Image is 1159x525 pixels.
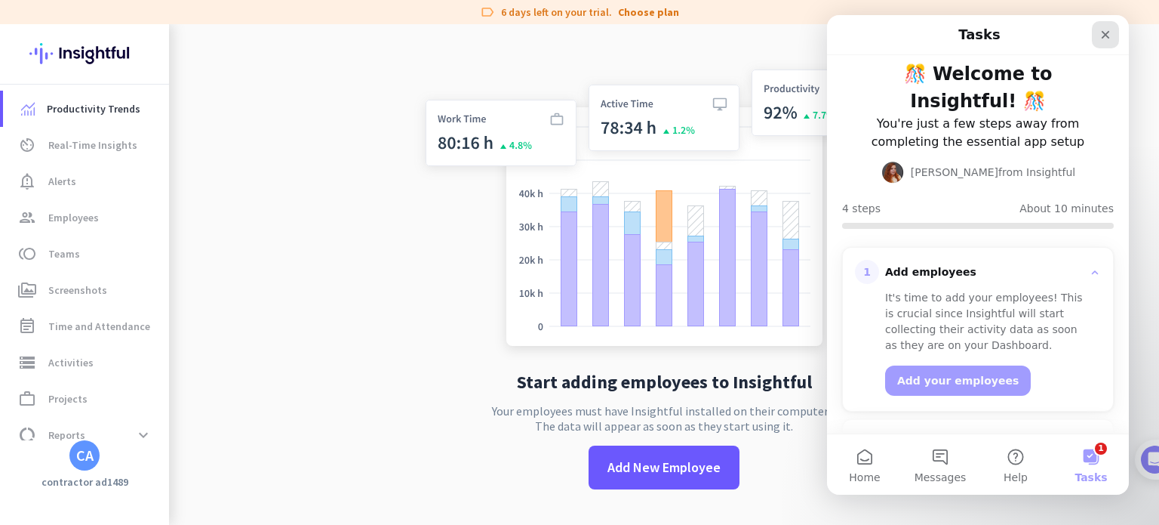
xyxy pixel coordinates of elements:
[589,446,739,489] button: Add New Employee
[48,281,107,299] span: Screenshots
[48,245,80,263] span: Teams
[607,458,721,477] span: Add New Employee
[3,417,169,453] a: data_usageReportsexpand_more
[618,5,679,20] a: Choose plan
[3,91,169,127] a: menu-itemProductivity Trends
[48,136,137,154] span: Real-Time Insights
[48,354,94,372] span: Activities
[18,426,36,444] i: data_usage
[827,15,1129,495] iframe: Intercom live chat
[18,136,36,154] i: av_timer
[3,381,169,417] a: work_outlineProjects
[130,422,157,449] button: expand_more
[3,308,169,344] a: event_noteTime and Attendance
[18,172,36,190] i: notification_important
[18,390,36,408] i: work_outline
[48,390,88,408] span: Projects
[480,5,495,20] i: label
[3,163,169,199] a: notification_importantAlerts
[3,127,169,163] a: av_timerReal-Time Insights
[18,317,36,335] i: event_note
[18,208,36,227] i: group
[48,208,99,227] span: Employees
[48,426,85,444] span: Reports
[3,236,169,272] a: tollTeams
[21,102,35,116] img: menu-item
[48,317,150,335] span: Time and Attendance
[47,100,140,118] span: Productivity Trends
[18,245,36,263] i: toll
[3,199,169,236] a: groupEmployees
[3,344,169,381] a: storageActivities
[414,60,914,361] img: no-search-results
[3,272,169,308] a: perm_mediaScreenshots
[18,354,36,372] i: storage
[48,172,76,190] span: Alerts
[18,281,36,299] i: perm_media
[29,24,140,83] img: Insightful logo
[517,373,812,391] h2: Start adding employees to Insightful
[492,403,836,434] p: Your employees must have Insightful installed on their computers. The data will appear as soon as...
[76,448,94,463] div: CA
